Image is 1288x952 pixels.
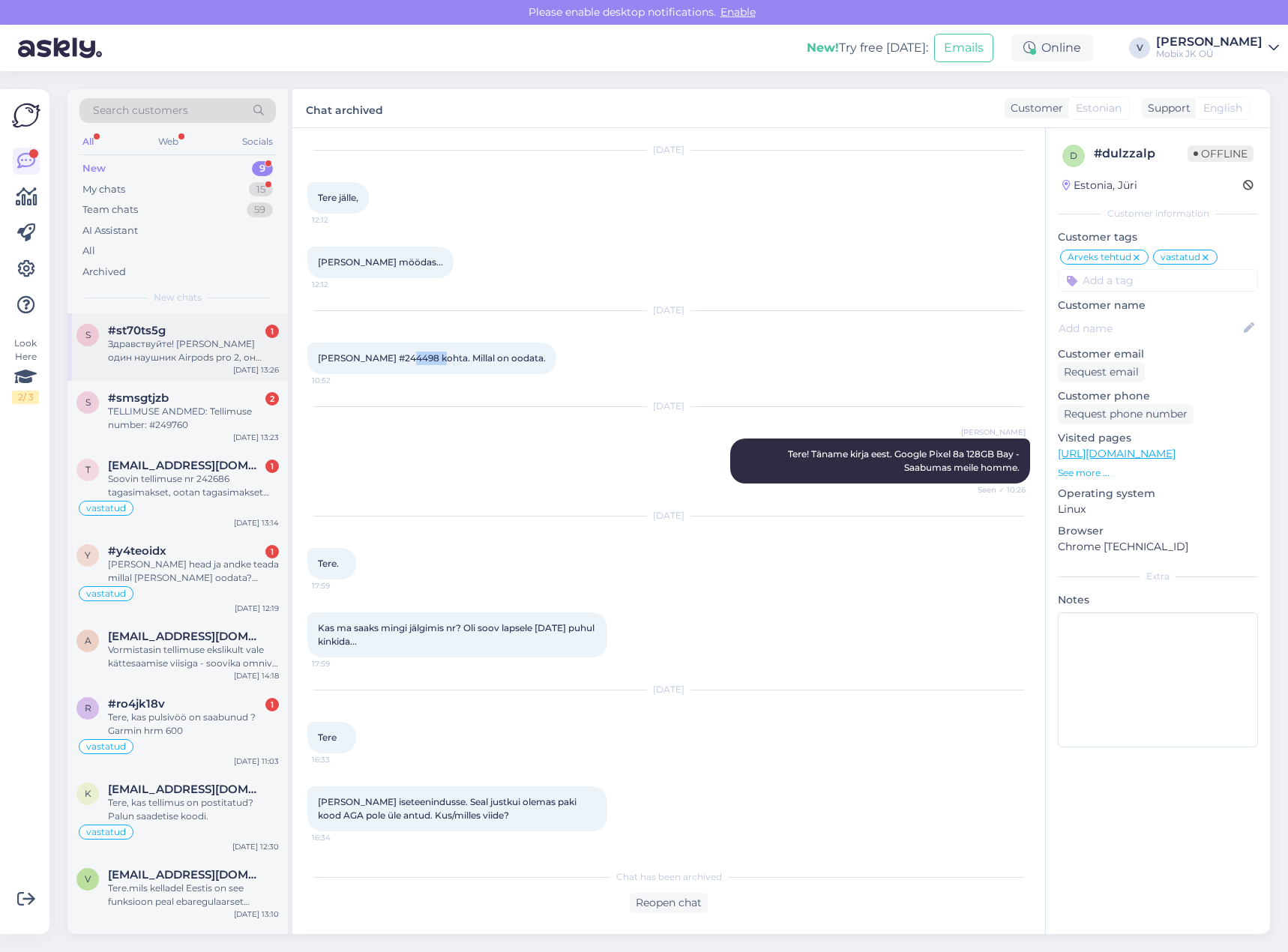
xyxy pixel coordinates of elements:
div: 1 [265,325,279,338]
span: Estonian [1076,100,1122,116]
div: [DATE] 12:30 [232,841,279,852]
span: s [85,329,91,340]
span: 17:59 [312,658,368,669]
span: 16:34 [312,832,368,843]
span: 12:12 [312,214,368,226]
input: Add name [1059,320,1241,337]
div: TELLIMUSE ANDMED: Tellimuse number: #249760 [108,405,279,432]
div: 2 / 3 [12,391,39,404]
div: 2 [265,392,279,406]
div: [DATE] 13:23 [233,432,279,443]
span: kairi.rebane1@gmail.com [108,783,264,796]
div: All [79,132,97,151]
div: My chats [82,182,125,197]
span: valdek.veod@gmail.com [108,868,264,882]
span: #smsgtjzb [108,391,169,405]
span: Offline [1188,145,1254,162]
p: Visited pages [1058,430,1258,446]
span: y [85,549,91,561]
div: [DATE] 13:26 [233,364,279,376]
p: Customer name [1058,298,1258,313]
span: Chat has been archived [616,870,722,884]
p: Customer email [1058,346,1258,362]
div: [DATE] [307,509,1030,522]
span: afflictionstyle@hotmail.com [108,630,264,643]
div: 1 [265,545,279,558]
div: Estonia, Jüri [1062,178,1137,193]
a: [URL][DOMAIN_NAME] [1058,447,1176,460]
div: Vormistasin tellimuse ekslikult vale kättesaamise viisiga - soovika omniva pakiautomaati. #250766 [108,643,279,670]
div: 1 [265,460,279,473]
a: [PERSON_NAME]Mobix JK OÜ [1156,36,1279,60]
span: 17:59 [312,580,368,591]
div: Archived [82,265,126,280]
span: Tere. [318,558,339,569]
span: vastatud [86,504,126,513]
span: timo.truu@mail.ee [108,459,264,472]
span: v [85,873,91,885]
div: [DATE] 12:19 [235,603,279,614]
div: [DATE] 11:03 [234,756,279,767]
span: vastatud [86,589,126,598]
span: vastatud [86,742,126,751]
div: Try free [DATE]: [807,39,928,57]
span: #st70ts5g [108,324,166,337]
div: Extra [1058,570,1258,583]
div: New [82,161,106,176]
p: Linux [1058,501,1258,517]
span: s [85,397,91,408]
div: Здравствуйте! [PERSON_NAME] один наушник Airpods pro 2, он подойдёт к кейсу и другому наушнику? [108,337,279,364]
div: Request email [1058,362,1145,382]
span: [PERSON_NAME] möödas... [318,256,443,268]
div: 9 [252,161,273,176]
div: Reopen chat [630,893,708,913]
div: 59 [247,202,273,217]
span: 16:33 [312,754,368,765]
span: Tere! Täname kirja eest. Google Pixel 8a 128GB Bay - Saabumas meile homme. [788,448,1022,473]
div: [DATE] 14:18 [234,670,279,681]
span: New chats [154,291,202,304]
div: Online [1011,34,1093,61]
span: 10:52 [312,375,368,386]
div: Request phone number [1058,404,1194,424]
div: Customer information [1058,207,1258,220]
label: Chat archived [306,98,383,118]
b: New! [807,40,839,55]
span: [PERSON_NAME] #244498 kohta. Millal on oodata. [318,352,546,364]
p: Customer tags [1058,229,1258,245]
div: Look Here [12,337,39,404]
span: [PERSON_NAME] [961,427,1026,438]
div: [DATE] [307,143,1030,157]
span: Kas ma saaks mingi jälgimis nr? Oli soov lapsele [DATE] puhul kinkida... [318,622,597,647]
span: [PERSON_NAME] iseteenindusse. Seal justkui olemas paki kood AGA pole üle antud. Kus/milles viide? [318,796,579,821]
div: Mobix JK OÜ [1156,48,1263,60]
div: [DATE] [307,304,1030,317]
div: # dulzzalp [1094,145,1188,163]
div: Tere.mils kelladel Eestis on see funksioon peal ebaregulaarset südamerütmi, mis võib viidata näit... [108,882,279,909]
span: d [1070,150,1077,161]
div: [DATE] 13:10 [234,909,279,920]
span: r [85,702,91,714]
div: Web [155,132,181,151]
span: t [85,464,91,475]
div: Tere, kas tellimus on postitatud? Palun saadetise koodi. [108,796,279,823]
span: Tere [318,732,337,743]
p: Chrome [TECHNICAL_ID] [1058,539,1258,555]
span: #ro4jk18v [108,697,165,711]
span: Tere jälle, [318,192,358,203]
button: Emails [934,34,993,62]
p: Operating system [1058,486,1258,501]
div: Support [1142,100,1191,116]
span: k [85,788,91,799]
span: Enable [716,5,760,19]
img: Askly Logo [12,101,40,130]
span: vastatud [1161,253,1200,262]
div: AI Assistant [82,223,138,238]
div: [DATE] [307,683,1030,696]
div: Tere, kas pulsivöö on saabunud ? Garmin hrm 600 [108,711,279,738]
p: See more ... [1058,466,1258,480]
p: Notes [1058,592,1258,608]
p: Customer phone [1058,388,1258,404]
span: English [1203,100,1242,116]
div: [DATE] 13:14 [234,517,279,528]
